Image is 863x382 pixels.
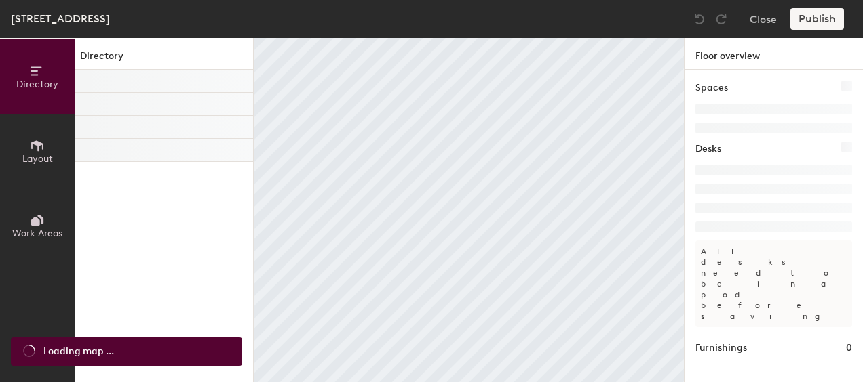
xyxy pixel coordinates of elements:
[693,12,706,26] img: Undo
[11,10,110,27] div: [STREET_ADDRESS]
[695,142,721,156] h1: Desks
[846,341,852,356] h1: 0
[695,81,728,95] h1: Spaces
[12,228,62,239] span: Work Areas
[685,38,863,70] h1: Floor overview
[254,38,684,382] canvas: Map
[43,344,114,359] span: Loading map ...
[695,240,852,327] p: All desks need to be in a pod before saving
[22,153,53,165] span: Layout
[16,79,58,90] span: Directory
[750,8,777,30] button: Close
[714,12,728,26] img: Redo
[695,341,747,356] h1: Furnishings
[75,49,253,70] h1: Directory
